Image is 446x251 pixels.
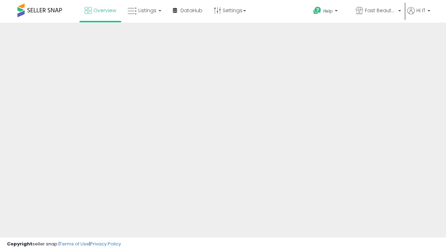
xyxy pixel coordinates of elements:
[407,7,430,23] a: Hi IT
[365,7,396,14] span: Fast Beauty ([GEOGRAPHIC_DATA])
[416,7,425,14] span: Hi IT
[7,241,121,248] div: seller snap | |
[323,8,333,14] span: Help
[313,6,322,15] i: Get Help
[90,241,121,247] a: Privacy Policy
[308,1,349,23] a: Help
[180,7,202,14] span: DataHub
[138,7,156,14] span: Listings
[7,241,32,247] strong: Copyright
[93,7,116,14] span: Overview
[60,241,89,247] a: Terms of Use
